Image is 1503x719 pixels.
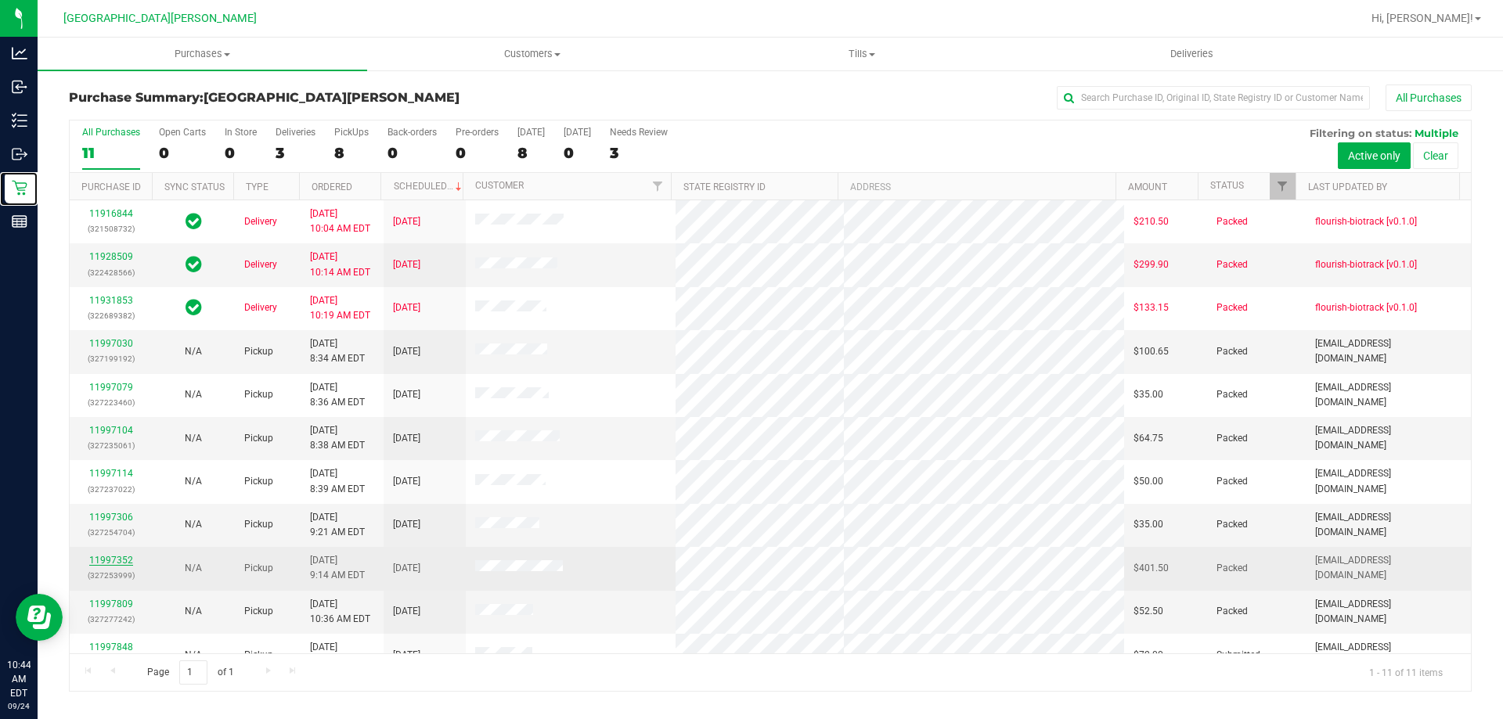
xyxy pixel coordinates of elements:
[89,468,133,479] a: 11997114
[89,208,133,219] a: 11916844
[1134,517,1163,532] span: $35.00
[82,144,140,162] div: 11
[312,182,352,192] a: Ordered
[1357,660,1455,684] span: 1 - 11 of 11 items
[12,45,27,61] inline-svg: Analytics
[186,210,202,232] span: In Sync
[1216,387,1248,402] span: Packed
[387,144,437,162] div: 0
[1315,510,1462,540] span: [EMAIL_ADDRESS][DOMAIN_NAME]
[79,568,142,583] p: (327253999)
[368,47,696,61] span: Customers
[89,338,133,349] a: 11997030
[1216,344,1248,359] span: Packed
[838,173,1116,200] th: Address
[1216,648,1260,663] span: Submitted
[185,476,202,487] span: Not Applicable
[456,127,499,138] div: Pre-orders
[89,512,133,523] a: 11997306
[393,387,420,402] span: [DATE]
[564,127,591,138] div: [DATE]
[1415,127,1458,139] span: Multiple
[1315,380,1462,410] span: [EMAIL_ADDRESS][DOMAIN_NAME]
[244,604,273,619] span: Pickup
[1216,604,1248,619] span: Packed
[1216,300,1248,315] span: Packed
[1315,214,1417,229] span: flourish-biotrack [v0.1.0]
[185,431,202,446] button: N/A
[185,604,202,619] button: N/A
[134,660,247,685] span: Page of 1
[393,344,420,359] span: [DATE]
[79,482,142,497] p: (327237022)
[310,510,365,540] span: [DATE] 9:21 AM EDT
[12,113,27,128] inline-svg: Inventory
[244,257,277,272] span: Delivery
[185,563,202,573] span: Not Applicable
[244,431,273,446] span: Pickup
[79,221,142,236] p: (321508732)
[1149,47,1234,61] span: Deliveries
[204,90,460,105] span: [GEOGRAPHIC_DATA][PERSON_NAME]
[276,127,315,138] div: Deliveries
[310,640,370,670] span: [DATE] 10:42 AM EDT
[697,38,1026,70] a: Tills
[1027,38,1357,70] a: Deliveries
[393,517,420,532] span: [DATE]
[683,182,766,192] a: State Registry ID
[159,144,206,162] div: 0
[12,214,27,229] inline-svg: Reports
[89,555,133,566] a: 11997352
[186,297,202,318] span: In Sync
[1134,387,1163,402] span: $35.00
[310,380,365,410] span: [DATE] 8:36 AM EDT
[89,295,133,306] a: 11931853
[1216,431,1248,446] span: Packed
[1134,257,1169,272] span: $299.90
[79,308,142,323] p: (322689382)
[82,127,140,138] div: All Purchases
[310,336,365,366] span: [DATE] 8:34 AM EDT
[89,425,133,436] a: 11997104
[1134,214,1169,229] span: $210.50
[244,517,273,532] span: Pickup
[89,642,133,652] a: 11997848
[1315,336,1462,366] span: [EMAIL_ADDRESS][DOMAIN_NAME]
[244,300,277,315] span: Delivery
[225,127,257,138] div: In Store
[185,561,202,576] button: N/A
[393,300,420,315] span: [DATE]
[517,144,545,162] div: 8
[164,182,225,192] a: Sync Status
[79,395,142,410] p: (327223460)
[225,144,257,162] div: 0
[310,466,365,496] span: [DATE] 8:39 AM EDT
[1413,142,1458,169] button: Clear
[185,389,202,400] span: Not Applicable
[393,648,420,663] span: [DATE]
[79,525,142,540] p: (327254704)
[393,604,420,619] span: [DATE]
[1128,182,1167,192] a: Amount
[179,660,207,685] input: 1
[1216,561,1248,576] span: Packed
[1134,431,1163,446] span: $64.75
[185,346,202,357] span: Not Applicable
[1134,344,1169,359] span: $100.65
[16,594,63,641] iframe: Resource center
[244,474,273,489] span: Pickup
[1315,640,1462,670] span: [EMAIL_ADDRESS][DOMAIN_NAME]
[610,127,668,138] div: Needs Review
[79,438,142,453] p: (327235061)
[610,144,668,162] div: 3
[564,144,591,162] div: 0
[79,612,142,627] p: (327277242)
[81,182,141,192] a: Purchase ID
[79,265,142,280] p: (322428566)
[1315,553,1462,583] span: [EMAIL_ADDRESS][DOMAIN_NAME]
[1315,300,1417,315] span: flourish-biotrack [v0.1.0]
[1315,423,1462,453] span: [EMAIL_ADDRESS][DOMAIN_NAME]
[310,207,370,236] span: [DATE] 10:04 AM EDT
[69,91,536,105] h3: Purchase Summary:
[334,127,369,138] div: PickUps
